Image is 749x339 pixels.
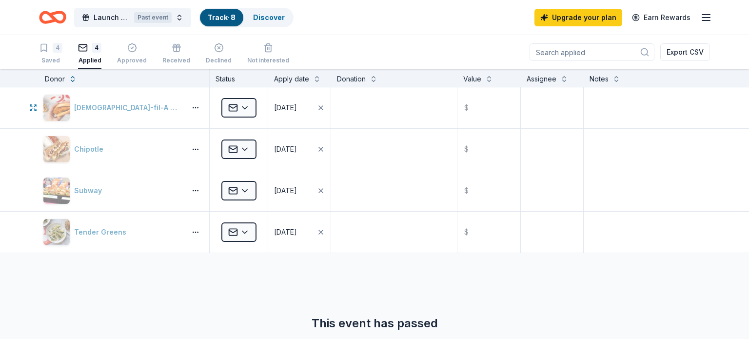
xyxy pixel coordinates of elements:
div: Past event [134,12,172,23]
button: [DATE] [268,129,331,170]
button: Approved [117,39,147,69]
a: Home [39,6,66,29]
button: [DATE] [268,170,331,211]
div: Status [210,69,268,87]
div: Value [463,73,481,85]
button: Image for ChipotleChipotle [43,136,182,163]
div: Donation [337,73,366,85]
a: Discover [253,13,285,21]
div: Applied [78,57,101,64]
button: Image for SubwaySubway [43,177,182,204]
input: Search applied [530,43,654,61]
a: Upgrade your plan [534,9,622,26]
div: [DATE] [274,143,297,155]
div: Saved [39,57,62,64]
button: Track· 8Discover [199,8,294,27]
div: Assignee [527,73,556,85]
div: Declined [206,57,232,64]
button: Image for Chick-fil-A (Los Angeles)[DEMOGRAPHIC_DATA]-fil-A ([GEOGRAPHIC_DATA]) [43,94,182,121]
a: Track· 8 [208,13,236,21]
button: 4Saved [39,39,62,69]
button: Image for Tender GreensTender Greens [43,219,182,246]
div: 4 [92,43,101,53]
button: Export CSV [660,43,710,61]
div: Received [162,57,190,64]
button: Declined [206,39,232,69]
div: Not interested [247,57,289,64]
div: Notes [590,73,609,85]
a: Earn Rewards [626,9,696,26]
div: Apply date [274,73,309,85]
span: Launch Pad Workshop [94,12,130,23]
div: This event has passed [234,316,515,331]
div: [DATE] [274,102,297,114]
div: [DATE] [274,226,297,238]
div: Donor [45,73,65,85]
button: Launch Pad WorkshopPast event [74,8,191,27]
button: Not interested [247,39,289,69]
div: 4 [53,43,62,53]
button: [DATE] [268,87,331,128]
button: Received [162,39,190,69]
button: [DATE] [268,212,331,253]
div: Approved [117,57,147,64]
button: 4Applied [78,39,101,69]
div: [DATE] [274,185,297,197]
